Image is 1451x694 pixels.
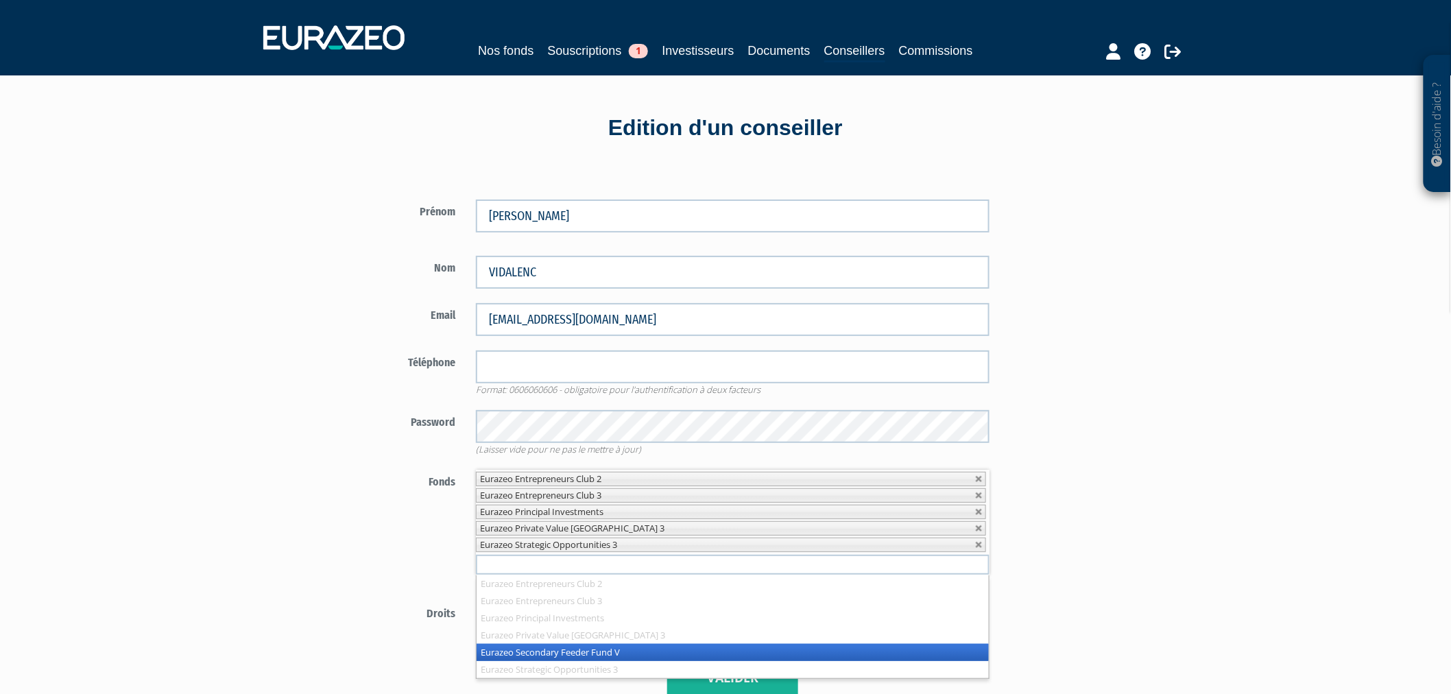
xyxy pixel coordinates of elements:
label: Password [359,410,466,431]
li: Eurazeo Principal Investments [477,610,990,627]
a: Conseillers [824,41,885,62]
div: Edition d'un conseiller [335,112,1116,144]
label: Email [359,303,466,324]
p: Besoin d'aide ? [1430,62,1446,186]
span: (Laisser vide pour ne pas le mettre à jour) [476,443,641,455]
img: 1732889491-logotype_eurazeo_blanc_rvb.png [263,25,405,50]
a: Investisseurs [662,41,734,60]
li: Eurazeo Strategic Opportunities 3 [477,661,990,678]
li: Eurazeo Entrepreneurs Club 3 [477,593,990,610]
label: Droits [359,601,466,622]
li: Eurazeo Private Value [GEOGRAPHIC_DATA] 3 [477,627,990,644]
span: Eurazeo Principal Investments [480,505,603,518]
a: Souscriptions1 [547,41,648,60]
span: Format: 0606060606 - obligatoire pour l'authentification à deux facteurs [476,383,760,396]
li: Eurazeo Entrepreneurs Club 2 [477,575,990,593]
span: Eurazeo Strategic Opportunities 3 [480,538,617,551]
span: Eurazeo Private Value [GEOGRAPHIC_DATA] 3 [480,522,664,534]
label: Fonds [359,470,466,490]
label: Téléphone [359,350,466,371]
a: Commissions [899,41,973,60]
li: Eurazeo Secondary Feeder Fund V [477,644,990,661]
span: Eurazeo Entrepreneurs Club 3 [480,489,601,501]
span: 1 [629,44,648,58]
span: Eurazeo Entrepreneurs Club 2 [480,472,601,485]
label: Prénom [359,200,466,220]
a: Documents [748,41,811,60]
label: Nom [359,256,466,276]
a: Nos fonds [478,41,533,60]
